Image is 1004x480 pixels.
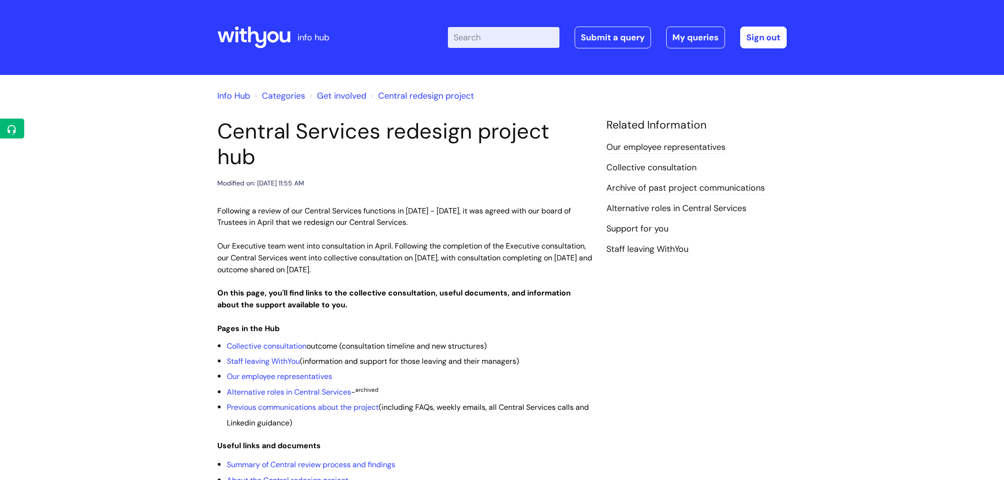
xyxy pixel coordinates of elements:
[666,27,725,48] a: My queries
[227,341,307,351] a: Collective consultation
[217,206,571,228] span: Following a review of our Central Services functions in [DATE] - [DATE], it was agreed with our b...
[217,288,571,310] strong: On this page, you'll find links to the collective consultation, useful documents, and information...
[227,460,395,470] a: Summary of Central review process and findings
[369,88,474,103] li: Central redesign project
[606,223,669,235] a: Support for you
[448,27,559,48] input: Search
[227,387,379,397] span: -
[575,27,651,48] a: Submit a query
[252,88,305,103] li: Solution home
[606,243,688,256] a: Staff leaving WithYou
[606,182,765,194] a: Archive of past project communications
[606,119,787,132] h4: Related Information
[740,27,787,48] a: Sign out
[217,90,250,102] a: Info Hub
[217,441,321,451] strong: Useful links and documents
[227,402,589,427] span: (including FAQs, weekly emails, all Central Services calls and Linkedin guidance)
[227,341,487,351] span: outcome (consultation timeline and new structures)
[378,90,474,102] a: Central redesign project
[217,241,592,275] span: Our Executive team went into consultation in April. Following the completion of the Executive con...
[317,90,366,102] a: Get involved
[217,177,304,189] div: Modified on: [DATE] 11:55 AM
[217,119,592,170] h1: Central Services redesign project hub
[227,356,300,366] a: Staff leaving WithYou
[606,141,725,154] a: Our employee representatives
[448,27,787,48] div: | -
[227,371,332,381] a: Our employee representatives
[227,387,351,397] a: Alternative roles in Central Services
[307,88,366,103] li: Get involved
[355,386,379,394] sup: archived
[606,162,697,174] a: Collective consultation
[606,203,746,215] a: Alternative roles in Central Services
[227,402,379,412] a: Previous communications about the project
[297,30,329,45] p: info hub
[262,90,305,102] a: Categories
[227,356,519,366] span: (information and support for those leaving and their managers)
[217,323,279,333] strong: Pages in the Hub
